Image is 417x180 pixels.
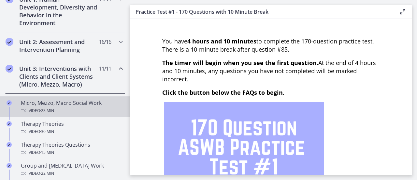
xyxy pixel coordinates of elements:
i: Completed [7,163,12,168]
span: At the end of 4 hours and 10 minutes, any questions you have not completed will be marked incorrect. [162,59,376,83]
span: · 23 min [40,107,54,115]
div: Video [21,107,122,115]
span: 16 / 16 [99,38,111,46]
span: · 22 min [40,170,54,177]
span: · 15 min [40,149,54,156]
span: You have to complete the 170-question practice test. There is a 10-minute break after question #85. [162,37,374,53]
span: 11 / 11 [99,65,111,73]
div: Video [21,149,122,156]
span: · 30 min [40,128,54,136]
div: Video [21,170,122,177]
div: Therapy Theories Questions [21,141,122,156]
h2: Unit 3: Interventions with Clients and Client Systems (Micro, Mezzo, Macro) [19,65,99,88]
div: Therapy Theories [21,120,122,136]
strong: 4 hours and 10 minutes [187,37,256,45]
i: Completed [6,38,13,46]
h3: Practice Test #1 - 170 Questions with 10 Minute Break [136,8,388,16]
h2: Unit 2: Assessment and Intervention Planning [19,38,99,54]
span: Click the button below the FAQs to begin. [162,89,284,96]
i: Completed [7,100,12,106]
i: Completed [7,121,12,126]
div: Micro, Mezzo, Macro Social Work [21,99,122,115]
i: Completed [6,65,13,73]
i: Completed [7,142,12,147]
span: The timer will begin when you see the first question. [162,59,318,67]
div: Video [21,128,122,136]
div: Group and [MEDICAL_DATA] Work [21,162,122,177]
